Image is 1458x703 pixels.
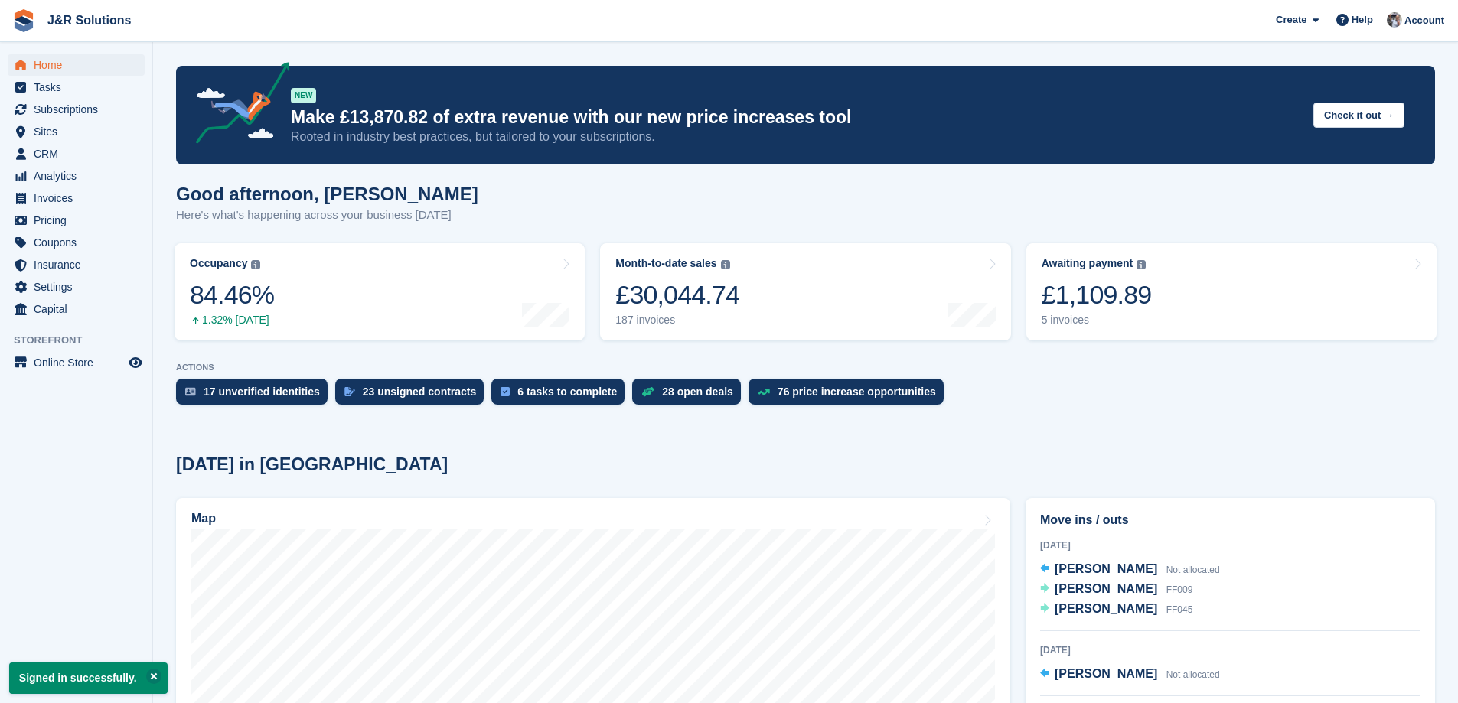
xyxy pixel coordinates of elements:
[190,314,274,327] div: 1.32% [DATE]
[517,386,617,398] div: 6 tasks to complete
[1166,584,1193,595] span: FF009
[8,187,145,209] a: menu
[8,121,145,142] a: menu
[8,352,145,373] a: menu
[501,387,510,396] img: task-75834270c22a3079a89374b754ae025e5fb1db73e45f91037f5363f120a921f8.svg
[662,386,733,398] div: 28 open deals
[8,143,145,164] a: menu
[34,187,126,209] span: Invoices
[491,379,632,412] a: 6 tasks to complete
[721,260,730,269] img: icon-info-grey-7440780725fd019a000dd9b08b2336e03edf1995a4989e88bcd33f0948082b44.svg
[176,363,1435,373] p: ACTIONS
[1042,314,1152,327] div: 5 invoices
[251,260,260,269] img: icon-info-grey-7440780725fd019a000dd9b08b2336e03edf1995a4989e88bcd33f0948082b44.svg
[1137,260,1146,269] img: icon-info-grey-7440780725fd019a000dd9b08b2336e03edf1995a4989e88bcd33f0948082b44.svg
[1040,539,1420,552] div: [DATE]
[1026,243,1437,340] a: Awaiting payment £1,109.89 5 invoices
[34,232,126,253] span: Coupons
[1040,665,1220,685] a: [PERSON_NAME] Not allocated
[183,62,290,149] img: price-adjustments-announcement-icon-8257ccfd72463d97f412b2fc003d46551f7dbcb40ab6d574587a9cd5c0d94...
[1313,103,1404,128] button: Check it out →
[1404,13,1444,28] span: Account
[8,298,145,320] a: menu
[175,243,585,340] a: Occupancy 84.46% 1.32% [DATE]
[1042,279,1152,311] div: £1,109.89
[14,333,152,348] span: Storefront
[126,353,145,372] a: Preview store
[34,121,126,142] span: Sites
[34,99,126,120] span: Subscriptions
[185,387,196,396] img: verify_identity-adf6edd0f0f0b5bbfe63781bf79b02c33cf7c696d77639b501bdc392416b5a36.svg
[34,76,126,98] span: Tasks
[176,207,478,224] p: Here's what's happening across your business [DATE]
[8,54,145,76] a: menu
[1387,12,1402,28] img: Steve Revell
[1352,12,1373,28] span: Help
[344,387,355,396] img: contract_signature_icon-13c848040528278c33f63329250d36e43548de30e8caae1d1a13099fd9432cc5.svg
[1276,12,1306,28] span: Create
[1042,257,1133,270] div: Awaiting payment
[641,386,654,397] img: deal-1b604bf984904fb50ccaf53a9ad4b4a5d6e5aea283cecdc64d6e3604feb123c2.svg
[615,257,716,270] div: Month-to-date sales
[34,352,126,373] span: Online Store
[8,232,145,253] a: menu
[1040,560,1220,580] a: [PERSON_NAME] Not allocated
[8,76,145,98] a: menu
[632,379,749,412] a: 28 open deals
[190,279,274,311] div: 84.46%
[291,129,1301,145] p: Rooted in industry best practices, but tailored to your subscriptions.
[190,257,247,270] div: Occupancy
[1166,565,1220,575] span: Not allocated
[8,99,145,120] a: menu
[34,276,126,298] span: Settings
[1166,604,1193,615] span: FF045
[12,9,35,32] img: stora-icon-8386f47178a22dfd0bd8f6a31ec36ba5ce8667c1dd55bd0f319d3a0aa187defe.svg
[1055,582,1157,595] span: [PERSON_NAME]
[291,88,316,103] div: NEW
[176,379,335,412] a: 17 unverified identities
[8,210,145,231] a: menu
[34,210,126,231] span: Pricing
[176,184,478,204] h1: Good afternoon, [PERSON_NAME]
[749,379,951,412] a: 76 price increase opportunities
[363,386,477,398] div: 23 unsigned contracts
[615,314,739,327] div: 187 invoices
[778,386,936,398] div: 76 price increase opportunities
[335,379,492,412] a: 23 unsigned contracts
[34,165,126,187] span: Analytics
[1040,600,1192,620] a: [PERSON_NAME] FF045
[1040,643,1420,657] div: [DATE]
[1040,580,1192,600] a: [PERSON_NAME] FF009
[600,243,1010,340] a: Month-to-date sales £30,044.74 187 invoices
[191,512,216,526] h2: Map
[291,106,1301,129] p: Make £13,870.82 of extra revenue with our new price increases tool
[615,279,739,311] div: £30,044.74
[204,386,320,398] div: 17 unverified identities
[1055,602,1157,615] span: [PERSON_NAME]
[1040,511,1420,529] h2: Move ins / outs
[1166,669,1220,680] span: Not allocated
[34,54,126,76] span: Home
[8,254,145,275] a: menu
[176,454,448,475] h2: [DATE] in [GEOGRAPHIC_DATA]
[9,662,168,694] p: Signed in successfully.
[1055,562,1157,575] span: [PERSON_NAME]
[34,143,126,164] span: CRM
[8,165,145,187] a: menu
[41,8,137,33] a: J&R Solutions
[34,298,126,320] span: Capital
[758,389,770,395] img: price_increase_opportunities-93ffe204e8149a01c8c9dc8f82e8f89637d9d84a8eef4429ea346261dce0b2c0.svg
[1055,667,1157,680] span: [PERSON_NAME]
[34,254,126,275] span: Insurance
[8,276,145,298] a: menu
